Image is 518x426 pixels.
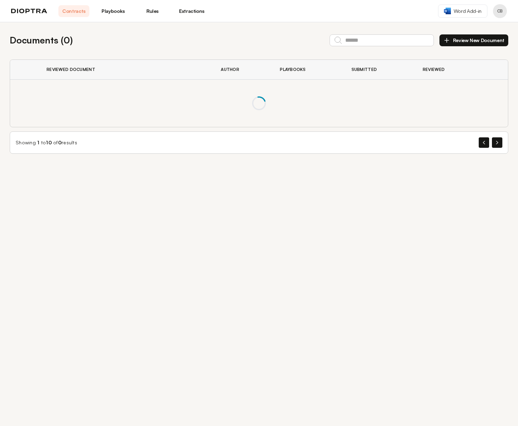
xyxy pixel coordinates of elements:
a: Contracts [58,5,89,17]
th: Author [212,60,272,80]
img: logo [11,9,47,14]
th: Reviewed Document [38,60,212,80]
a: Extractions [176,5,207,17]
button: Profile menu [493,4,507,18]
th: Playbooks [272,60,343,80]
a: Word Add-in [438,5,487,18]
button: Review New Document [439,34,508,46]
h2: Documents ( 0 ) [10,33,73,47]
div: Showing to of results [16,139,77,146]
span: Word Add-in [454,8,481,15]
th: Reviewed [414,60,480,80]
button: Next [492,137,502,148]
span: 1 [37,139,39,145]
span: Loading [252,96,266,110]
th: Submitted [343,60,414,80]
img: word [444,8,451,14]
span: 10 [46,139,52,145]
span: 0 [58,139,62,145]
a: Playbooks [98,5,129,17]
a: Rules [137,5,168,17]
button: Previous [479,137,489,148]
